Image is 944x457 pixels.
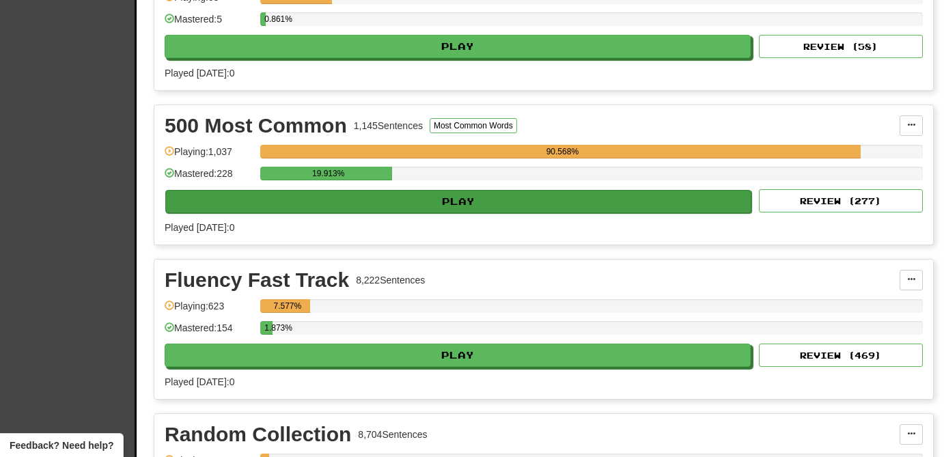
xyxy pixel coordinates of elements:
[165,167,253,189] div: Mastered: 228
[165,12,253,35] div: Mastered: 5
[165,376,234,387] span: Played [DATE]: 0
[264,145,860,158] div: 90.568%
[759,344,923,367] button: Review (469)
[759,35,923,58] button: Review (58)
[264,167,392,180] div: 19.913%
[165,68,234,79] span: Played [DATE]: 0
[430,118,517,133] button: Most Common Words
[165,344,751,367] button: Play
[356,273,425,287] div: 8,222 Sentences
[264,12,266,26] div: 0.861%
[358,428,427,441] div: 8,704 Sentences
[10,439,113,452] span: Open feedback widget
[264,321,273,335] div: 1.873%
[759,189,923,212] button: Review (277)
[264,299,310,313] div: 7.577%
[165,145,253,167] div: Playing: 1,037
[165,299,253,322] div: Playing: 623
[165,115,347,136] div: 500 Most Common
[165,321,253,344] div: Mastered: 154
[165,35,751,58] button: Play
[165,424,351,445] div: Random Collection
[165,222,234,233] span: Played [DATE]: 0
[165,190,751,213] button: Play
[354,119,423,133] div: 1,145 Sentences
[165,270,349,290] div: Fluency Fast Track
